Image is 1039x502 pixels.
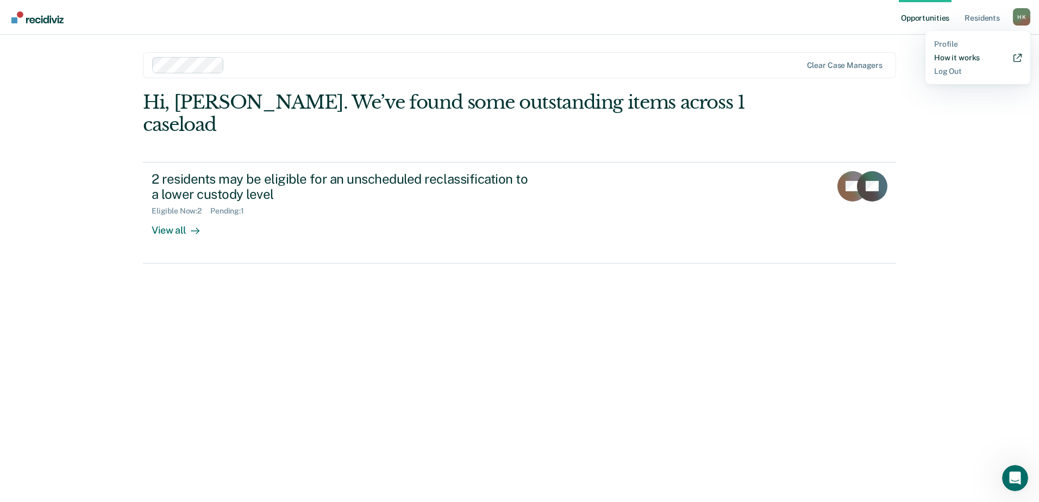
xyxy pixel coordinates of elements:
button: Home [170,4,191,25]
button: Gif picker [52,356,60,365]
div: Hello, I have a quick question. I put a resident into pending. I just did her reclassification an... [39,62,209,129]
div: Close [191,4,210,24]
button: Upload attachment [17,356,26,365]
button: Start recording [69,356,78,365]
div: Pending : 1 [210,206,253,216]
a: Profile [934,40,1022,49]
div: You’ll get replies here and in your email: ✉️ [17,144,170,186]
a: Log Out [934,67,1022,76]
b: A day [27,203,51,212]
div: You’ll get replies here and in your email:✉️[EMAIL_ADDRESS][DOMAIN_NAME][US_STATE]Our usual reply... [9,137,178,220]
img: Recidiviz [11,11,64,23]
button: Send a message… [186,352,204,369]
a: How it works [934,53,1022,62]
div: Kristen says… [9,62,209,137]
button: Emoji picker [34,356,43,365]
h1: Operator [53,5,91,14]
img: Profile image for Operator [31,6,48,23]
textarea: Message… [9,333,208,352]
p: The team can also help [53,14,135,24]
div: Eligible Now : 2 [152,206,210,216]
button: go back [7,4,28,25]
a: 2 residents may be eligible for an unscheduled reclassification to a lower custody levelEligible ... [143,162,896,263]
iframe: Intercom live chat [1002,465,1028,491]
div: H K [1013,8,1030,26]
button: Profile dropdown button [1013,8,1030,26]
div: 2 residents may be eligible for an unscheduled reclassification to a lower custody level [152,171,533,203]
div: Hi, [PERSON_NAME]. We’ve found some outstanding items across 1 caseload [143,91,746,136]
div: Our usual reply time 🕒 [17,192,170,213]
div: View all [152,216,212,237]
div: Hello, I have a quick question. I put a resident into pending. I just did her reclassification an... [48,69,200,122]
div: Clear case managers [807,61,882,70]
b: [EMAIL_ADDRESS][DOMAIN_NAME][US_STATE] [17,166,137,185]
div: Operator • 18m ago [17,222,84,229]
div: Operator says… [9,137,209,244]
